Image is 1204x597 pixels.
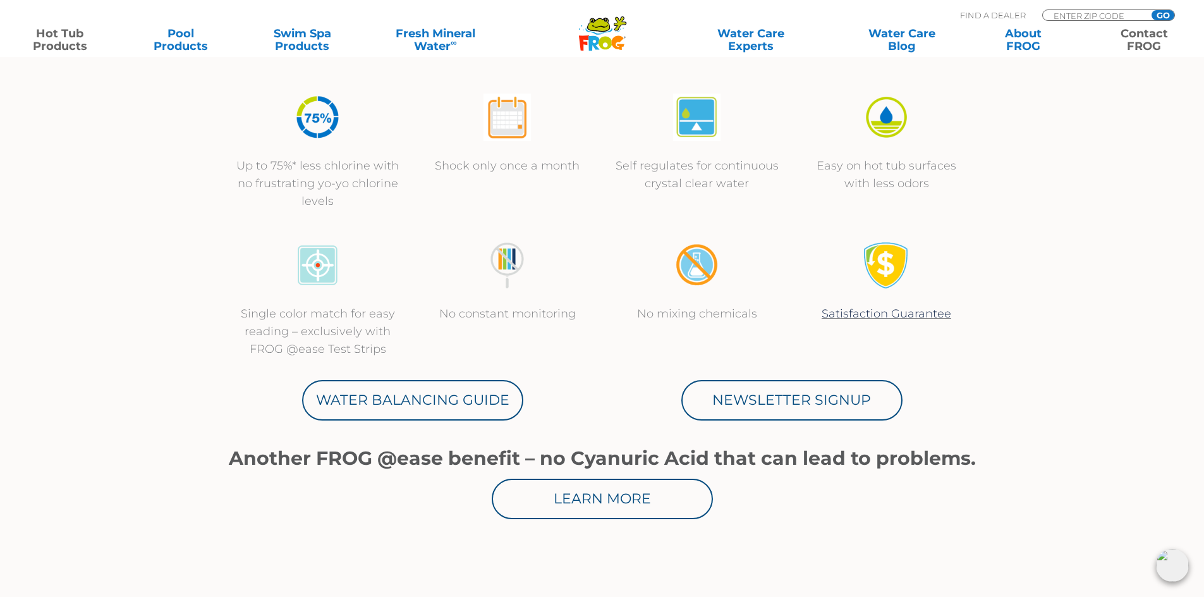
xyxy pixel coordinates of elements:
a: Water CareBlog [854,27,949,52]
img: openIcon [1156,549,1189,582]
p: No mixing chemicals [615,305,779,323]
p: Self regulates for continuous crystal clear water [615,157,779,192]
img: atease-icon-self-regulates [673,94,721,141]
input: GO [1152,10,1174,20]
a: PoolProducts [134,27,228,52]
img: icon-atease-75percent-less [294,94,341,141]
img: atease-icon-shock-once [483,94,531,141]
a: Water Balancing Guide [302,380,523,421]
img: Satisfaction Guarantee Icon [863,242,910,289]
p: Shock only once a month [425,157,590,175]
p: Single color match for easy reading – exclusively with FROG @ease Test Strips [236,305,400,358]
a: Hot TubProducts [13,27,107,52]
a: AboutFROG [976,27,1070,52]
p: Easy on hot tub surfaces with less odors [805,157,969,192]
p: Up to 75%* less chlorine with no frustrating yo-yo chlorine levels [236,157,400,210]
p: Find A Dealer [960,9,1026,21]
a: Satisfaction Guarantee [822,307,951,321]
sup: ∞ [451,37,457,47]
img: icon-atease-easy-on [863,94,910,141]
h1: Another FROG @ease benefit – no Cyanuric Acid that can lead to problems. [223,448,982,469]
img: icon-atease-color-match [294,242,341,289]
a: Learn More [492,479,713,519]
img: no-constant-monitoring1 [483,242,531,289]
a: Water CareExperts [674,27,827,52]
p: No constant monitoring [425,305,590,323]
img: no-mixing1 [673,242,721,289]
input: Zip Code Form [1052,10,1138,21]
a: ContactFROG [1097,27,1191,52]
a: Fresh MineralWater∞ [376,27,494,52]
a: Swim SpaProducts [255,27,350,52]
a: Newsletter Signup [681,380,903,421]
